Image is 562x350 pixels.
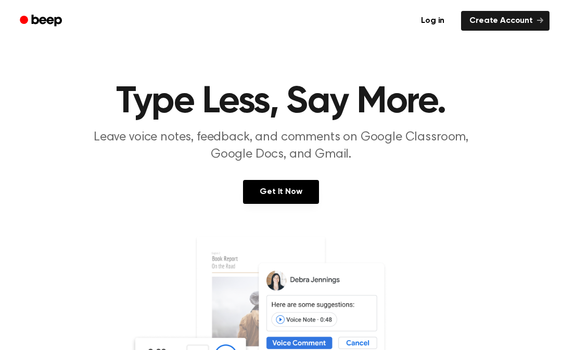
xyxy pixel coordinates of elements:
a: Get It Now [243,180,318,204]
a: Create Account [461,11,550,31]
a: Log in [411,9,455,33]
p: Leave voice notes, feedback, and comments on Google Classroom, Google Docs, and Gmail. [81,129,481,163]
h1: Type Less, Say More. [15,83,547,121]
a: Beep [12,11,71,31]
